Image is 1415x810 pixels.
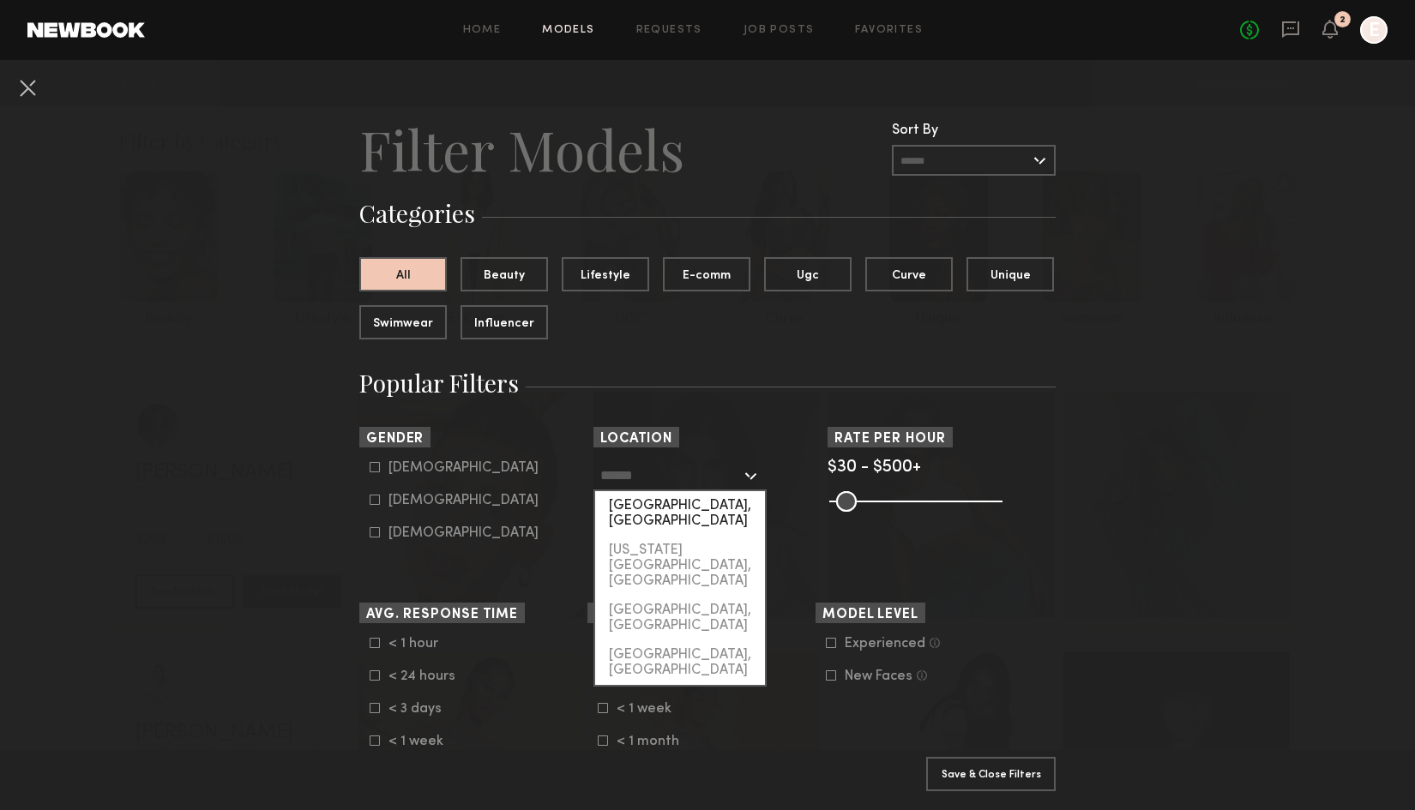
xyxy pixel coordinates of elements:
span: Gender [366,433,424,446]
div: < 1 month [617,736,683,747]
button: Influencer [461,305,548,339]
button: Swimwear [359,305,447,339]
button: Ugc [764,257,852,291]
h3: Categories [359,197,1056,230]
span: Rate per Hour [834,433,946,446]
button: All [359,257,447,291]
button: E-comm [663,257,750,291]
span: $30 - $500+ [828,459,921,476]
common-close-button: Cancel [14,74,41,105]
button: Cancel [14,74,41,101]
div: < 3 days [388,704,455,714]
button: Curve [865,257,953,291]
div: [DEMOGRAPHIC_DATA] [388,495,539,506]
button: Save & Close Filters [926,757,1056,791]
a: Home [463,25,502,36]
div: < 1 week [388,736,455,747]
h3: Popular Filters [359,367,1056,399]
span: Avg. Response Time [366,609,518,621]
div: < 24 hours [388,671,455,681]
button: Beauty [461,257,548,291]
div: New Faces [845,671,912,681]
span: Model Level [822,609,918,621]
button: Lifestyle [562,257,649,291]
div: Experienced [845,639,925,649]
a: Favorites [855,25,923,36]
div: < 1 hour [388,639,455,649]
div: [DEMOGRAPHIC_DATA] [388,528,539,538]
div: [GEOGRAPHIC_DATA], [GEOGRAPHIC_DATA] [595,596,765,640]
a: Requests [636,25,702,36]
a: Models [542,25,594,36]
div: [GEOGRAPHIC_DATA], [GEOGRAPHIC_DATA] [595,491,765,536]
div: < 1 week [617,704,683,714]
a: Job Posts [744,25,815,36]
div: Sort By [892,123,1056,138]
div: [DEMOGRAPHIC_DATA] [388,463,539,473]
h2: Filter Models [359,115,684,183]
a: E [1360,16,1388,44]
div: [US_STATE][GEOGRAPHIC_DATA], [GEOGRAPHIC_DATA] [595,536,765,596]
span: Location [600,433,672,446]
div: [GEOGRAPHIC_DATA], [GEOGRAPHIC_DATA] [595,640,765,685]
button: Unique [966,257,1054,291]
div: 2 [1340,15,1346,25]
